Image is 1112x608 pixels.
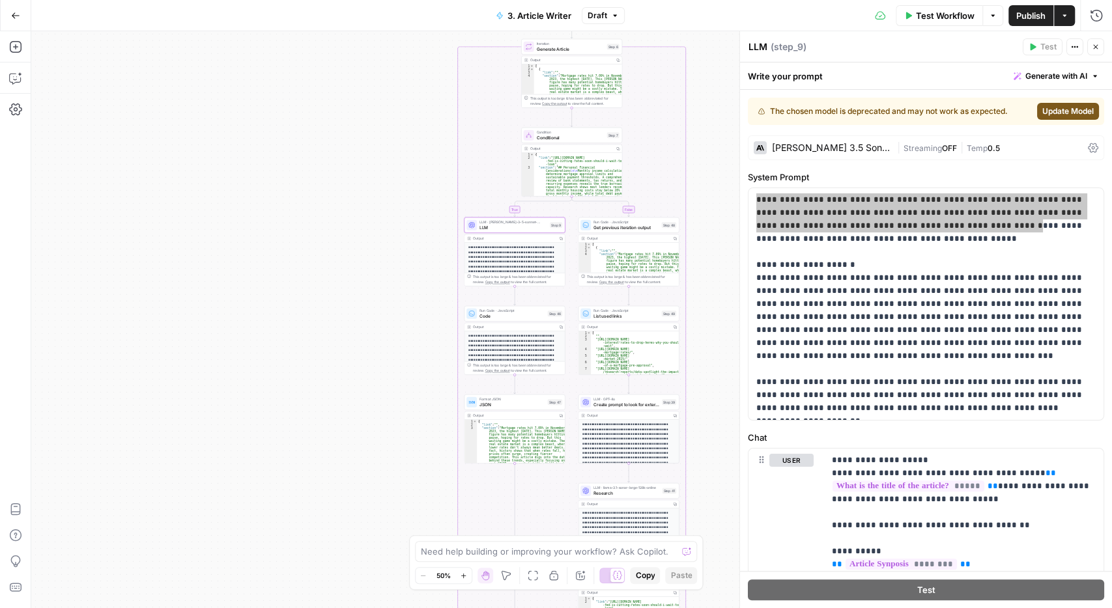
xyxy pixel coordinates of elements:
div: 1 [522,64,534,68]
div: 4 [578,253,591,334]
span: LLM · llama-3.1-sonar-large-128k-online [593,485,660,490]
button: Publish [1008,5,1053,26]
div: Step 41 [663,488,677,493]
span: | [956,141,966,154]
span: 0.5 [987,143,999,153]
div: 3 [578,338,591,348]
div: 1 [522,153,534,156]
div: Run Code · JavaScriptList used linksStep 49Output[ "", "[URL][DOMAIN_NAME] -interest-rates-to-dro... [578,306,679,375]
textarea: LLM [748,40,767,53]
button: Test [1023,38,1062,55]
div: 3 [578,249,591,253]
label: System Prompt [748,171,1104,184]
button: 3. Article Writer [488,5,579,26]
span: Update Model [1042,105,1094,117]
div: Output [530,146,612,151]
span: Copy [635,570,655,581]
div: Step 48 [662,222,677,228]
div: The chosen model is deprecated and may not work as expected. [758,105,1020,117]
span: Generate with AI [1025,70,1087,82]
div: 2 [578,335,591,338]
div: 2 [578,246,591,249]
div: 1 [578,331,591,335]
span: Copy the output [485,368,510,372]
div: This output is too large & has been abbreviated for review. to view the full content. [473,274,562,284]
g: Edge from step_9 to step_46 [514,286,516,305]
div: Output [587,590,669,595]
div: 2 [464,423,477,426]
div: Step 9 [550,222,562,228]
button: Update Model [1037,103,1099,120]
button: user [769,454,814,467]
g: Edge from step_45 to step_6 [571,19,573,38]
span: JSON [479,401,545,408]
div: Format JSONJSONStep 47Output{ "link":"", "section":"Mortgage rates hit 7.09% in November 2023, th... [464,394,565,463]
span: Temp [966,143,987,153]
div: ConditionConditionalStep 7Output{ "link":"[URL][DOMAIN_NAME] -fed-is-cutting-rates-soon-should-i-... [521,128,622,197]
span: Streaming [903,143,941,153]
button: Test Workflow [896,5,982,26]
span: Publish [1016,9,1046,22]
div: Step 39 [662,399,676,405]
span: Copy the output [542,102,567,105]
div: [PERSON_NAME] 3.5 Sonnet [772,143,892,152]
button: Draft [582,7,625,24]
div: 6 [578,361,591,367]
div: Step 7 [607,132,620,138]
div: This output is too large & has been abbreviated for review. to view the full content. [530,96,620,106]
div: Step 49 [662,311,677,316]
span: Research [593,490,660,496]
div: Output [473,413,555,418]
g: Edge from step_48 to step_49 [628,286,630,305]
span: Create prompt to look for external links [593,401,659,408]
div: This output is too large & has been abbreviated for review. to view the full content. [473,363,562,373]
span: LLM · [PERSON_NAME]-3-5-sonnet-20240620 [479,219,547,225]
span: LLM · GPT-4o [593,396,659,402]
span: Toggle code folding, rows 1 through 6 [587,243,591,246]
button: Test [748,579,1104,600]
span: | [896,141,903,154]
span: Toggle code folding, rows 1 through 4 [473,420,477,423]
button: Copy [630,567,660,584]
span: Test [1040,41,1057,53]
span: ( step_9 ) [771,40,806,53]
span: Toggle code folding, rows 1 through 6 [530,64,534,68]
span: Run Code · JavaScript [593,308,659,313]
span: Test [917,583,935,596]
g: Edge from step_39 to step_41 [628,463,630,482]
div: 3 [522,71,534,74]
div: 5 [578,354,591,361]
div: Output [473,236,555,241]
g: Edge from step_7 to step_48 [572,196,630,216]
div: 2 [522,68,534,71]
g: Edge from step_46 to step_47 [514,374,516,393]
div: Step 46 [548,311,563,316]
label: Chat [748,431,1104,444]
g: Edge from step_49 to step_39 [628,374,630,393]
button: Paste [665,567,697,584]
span: Iteration [537,41,605,46]
span: 50% [436,570,451,581]
div: Output [587,501,669,506]
div: Output [587,413,669,418]
div: IterationGenerate ArticleStep 6Output[ { "link":"", "section":"Mortgage rates hit 7.09% in Novemb... [521,39,622,108]
span: Test Workflow [916,9,975,22]
span: Copy the output [485,280,510,284]
g: Edge from step_6 to step_7 [571,107,573,126]
g: Edge from step_7 to step_9 [514,196,572,216]
span: Copy the output [599,280,624,284]
div: 3 [464,426,477,504]
span: Run Code · JavaScript [479,308,545,313]
span: 3. Article Writer [507,9,571,22]
div: This output is too large & has been abbreviated for review. to view the full content. [587,274,676,284]
span: Format JSON [479,396,545,402]
span: Code [479,312,545,319]
div: Output [473,324,555,329]
span: OFF [941,143,956,153]
span: LLM [479,224,547,230]
span: Draft [588,10,607,21]
span: Toggle code folding, rows 1 through 8 [587,331,591,335]
div: Step 6 [607,44,620,49]
span: Toggle code folding, rows 1 through 4 [530,153,534,156]
div: Write your prompt [740,62,1112,89]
